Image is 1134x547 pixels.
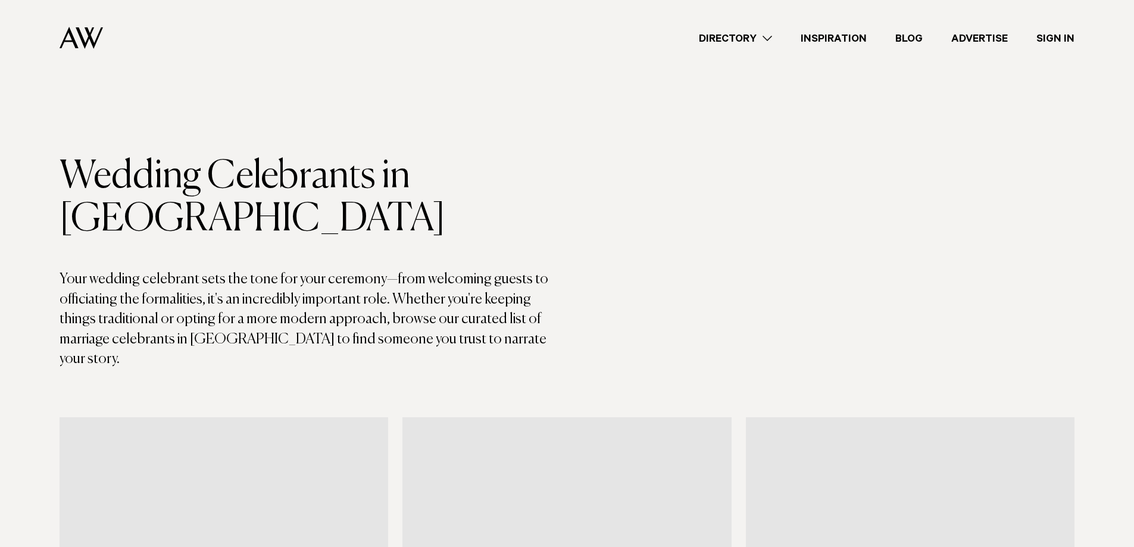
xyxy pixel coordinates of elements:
p: Your wedding celebrant sets the tone for your ceremony—from welcoming guests to officiating the f... [60,270,567,370]
a: Sign In [1022,30,1089,46]
a: Directory [685,30,786,46]
img: Auckland Weddings Logo [60,27,103,49]
a: Advertise [937,30,1022,46]
a: Blog [881,30,937,46]
h1: Wedding Celebrants in [GEOGRAPHIC_DATA] [60,155,567,241]
a: Inspiration [786,30,881,46]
